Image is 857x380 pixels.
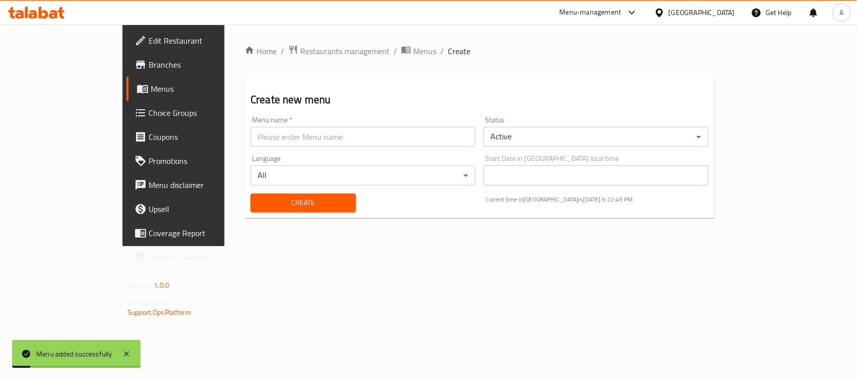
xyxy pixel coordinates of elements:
h2: Create new menu [251,92,708,107]
div: All [251,165,475,185]
a: Coupons [127,125,266,149]
nav: breadcrumb [244,45,714,58]
span: Promotions [149,155,258,167]
span: 1.0.0 [154,279,169,292]
li: / [394,45,397,57]
span: Upsell [149,203,258,215]
a: Menu disclaimer [127,173,266,197]
span: Edit Restaurant [149,35,258,47]
span: Version: [128,279,152,292]
span: Menus [413,45,436,57]
a: Menus [127,77,266,101]
li: / [440,45,444,57]
span: Grocery Checklist [149,251,258,263]
a: Edit Restaurant [127,29,266,53]
a: Support.OpsPlatform [128,306,191,319]
div: Menu-management [560,7,622,19]
span: Menus [151,83,258,95]
p: Current time in [GEOGRAPHIC_DATA] is [DATE] 6:22:45 PM [485,195,708,204]
a: Promotions [127,149,266,173]
span: Restaurants management [300,45,390,57]
span: Create [448,45,470,57]
span: Coupons [149,131,258,143]
span: Choice Groups [149,107,258,119]
span: Menu disclaimer [149,179,258,191]
span: Coverage Report [149,227,258,239]
span: A [840,7,844,18]
a: Branches [127,53,266,77]
div: Active [483,127,708,147]
span: Create [259,197,348,209]
a: Choice Groups [127,101,266,125]
a: Restaurants management [288,45,390,58]
li: / [281,45,284,57]
button: Create [251,194,356,212]
a: Upsell [127,197,266,221]
div: [GEOGRAPHIC_DATA] [669,7,735,18]
span: Get support on: [128,296,174,309]
a: Grocery Checklist [127,245,266,269]
input: Please enter Menu name [251,127,475,147]
span: Branches [149,59,258,71]
div: Menu added successfully [36,348,112,359]
a: Coverage Report [127,221,266,245]
a: Menus [401,45,436,58]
